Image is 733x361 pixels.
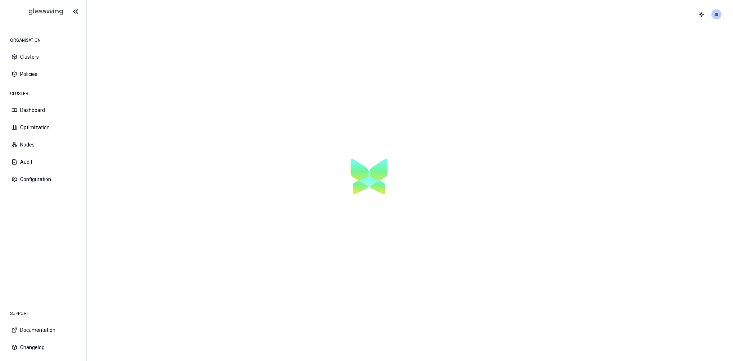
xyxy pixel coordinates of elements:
button: Dashboard [6,102,81,118]
div: CLUSTER [6,86,81,101]
div: ORGANISATION [6,33,81,48]
button: Audit [6,154,81,170]
button: Nodes [6,137,81,153]
button: Clusters [6,49,81,65]
button: Changelog [6,339,81,355]
button: Documentation [6,322,81,338]
div: SUPPORT [6,306,81,321]
button: Optimization [6,119,81,135]
button: Configuration [6,171,81,187]
button: Policies [6,66,81,82]
img: GlassWing [10,3,66,20]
